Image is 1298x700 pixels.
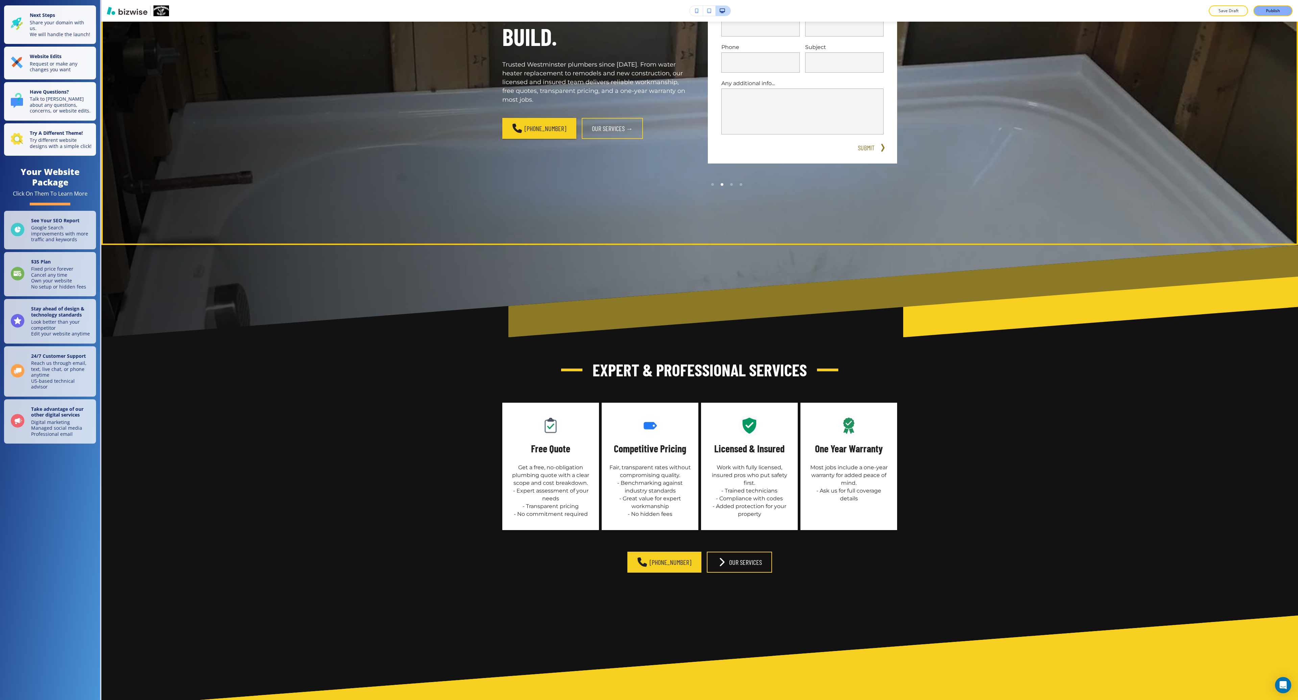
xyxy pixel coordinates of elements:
[708,464,791,518] p: Work with fully licensed, insured pros who put safety first. - Trained technicians - Compliance w...
[805,43,884,51] p: Subject
[30,96,92,114] p: Talk to [PERSON_NAME] about any questions, concerns, or website edits.
[4,252,96,297] a: $35 PlanFixed price foreverCancel any timeOwn your websiteNo setup or hidden fees
[1266,8,1280,14] p: Publish
[815,442,883,455] h5: One Year Warranty
[30,61,92,73] p: Request or make any changes you want
[31,217,79,224] strong: See Your SEO Report
[4,47,96,79] button: Website EditsRequest or make any changes you want
[31,258,51,265] strong: $ 35 Plan
[31,319,92,337] p: Look better than your competitor Edit your website anytime
[107,7,147,15] img: Bizwise Logo
[627,552,701,573] a: [PHONE_NUMBER]
[540,415,561,436] img: Free Quote
[721,79,884,87] p: Any additional info...
[4,167,96,187] h4: Your Website Package
[31,360,92,390] p: Reach us through email, text, live chat, or phone anytime US-based technical advisor
[608,464,692,518] p: Fair, transparent rates without compromising quality. - Benchmarking against industry standards -...
[639,415,661,436] img: Competitive Pricing
[30,12,55,18] strong: Next Steps
[153,5,169,16] img: Your Logo
[30,53,62,59] strong: Website Edits
[31,225,92,243] p: Google Search improvements with more traffic and keywords
[838,415,860,436] img: One Year Warranty
[31,266,86,290] p: Fixed price forever Cancel any time Own your website No setup or hidden fees
[30,89,69,95] strong: Have Questions?
[582,118,643,139] button: Our Services →
[31,419,92,437] p: Digital marketing Managed social media Professional email
[593,358,807,381] h3: Expert & Professional Services
[30,20,92,37] p: Share your domain with us. We will handle the launch!
[4,123,96,156] button: Try A Different Theme!Try different website designs with a simple click!
[531,442,570,455] h5: Free Quote
[502,118,576,139] a: [PHONE_NUMBER]
[721,43,800,51] p: Phone
[4,211,96,249] a: See Your SEO ReportGoogle Search improvements with more traffic and keywords
[739,415,760,436] img: Licensed & Insured
[4,399,96,444] a: Take advantage of our other digital servicesDigital marketingManaged social mediaProfessional email
[1218,8,1239,14] p: Save Draft
[4,299,96,344] a: Stay ahead of design & technology standardsLook better than your competitorEdit your website anytime
[4,5,96,44] button: Next StepsShare your domain with us.We will handle the launch!
[31,353,86,359] strong: 24/7 Customer Support
[502,60,692,104] p: Trusted Westminster plumbers since [DATE]. From water heater replacement to remodels and new cons...
[1253,5,1293,16] button: Publish
[4,346,96,397] a: 24/7 Customer SupportReach us through email, text, live chat, or phone anytimeUS-based technical ...
[855,143,877,153] button: SUBMIT
[31,406,83,418] strong: Take advantage of our other digital services
[1209,5,1248,16] button: Save Draft
[1275,677,1291,693] div: Open Intercom Messenger
[807,464,890,502] p: Most jobs include a one‑year warranty for added peace of mind. - Ask us for full coverage details
[4,82,96,121] button: Have Questions?Talk to [PERSON_NAME] about any questions, concerns, or website edits.
[707,552,772,573] button: Our Services
[31,305,85,318] strong: Stay ahead of design & technology standards
[13,190,88,197] div: Click On Them To Learn More
[30,130,83,136] strong: Try A Different Theme!
[509,464,592,518] p: Get a free, no‑obligation plumbing quote with a clear scope and cost breakdown. - Expert assessme...
[30,137,92,149] p: Try different website designs with a simple click!
[614,442,686,455] h5: Competitive Pricing
[714,442,785,455] h5: Licensed & Insured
